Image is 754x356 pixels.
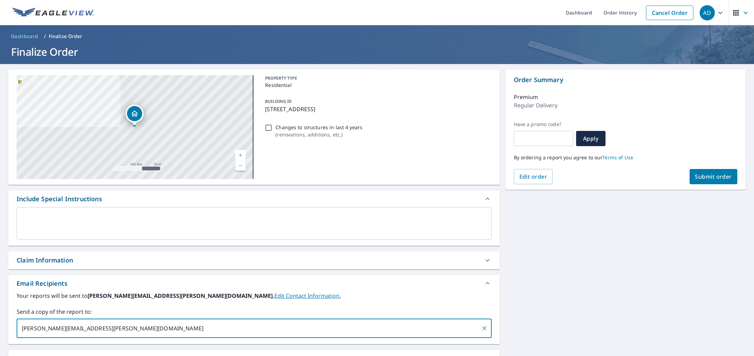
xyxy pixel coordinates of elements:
[576,131,606,146] button: Apply
[603,154,634,161] a: Terms of Use
[582,135,600,142] span: Apply
[8,275,500,292] div: Email Recipients
[88,292,274,300] b: [PERSON_NAME][EMAIL_ADDRESS][PERSON_NAME][DOMAIN_NAME].
[480,323,489,333] button: Clear
[275,124,362,131] p: Changes to structures in last 4 years
[17,194,102,204] div: Include Special Instructions
[8,190,500,207] div: Include Special Instructions
[12,8,94,18] img: EV Logo
[514,154,737,161] p: By ordering a report you agree to our
[17,292,492,300] label: Your reports will be sent to
[17,308,492,316] label: Send a copy of the report to:
[646,6,693,20] a: Cancel Order
[8,45,746,59] h1: Finalize Order
[275,131,362,138] p: ( renovations, additions, etc. )
[519,173,547,180] span: Edit order
[700,5,715,20] div: AD
[265,75,489,81] p: PROPERTY TYPE
[8,251,500,269] div: Claim Information
[235,150,246,160] a: Current Level 17, Zoom In
[514,169,553,184] button: Edit order
[695,173,732,180] span: Submit order
[8,31,746,42] nav: breadcrumb
[17,279,67,288] div: Email Recipients
[235,160,246,171] a: Current Level 17, Zoom Out
[690,169,738,184] button: Submit order
[265,81,489,89] p: Residential
[265,105,489,113] p: [STREET_ADDRESS]
[274,292,341,300] a: EditContactInfo
[17,256,73,265] div: Claim Information
[514,93,538,101] p: Premium
[514,121,573,127] label: Have a promo code?
[126,105,144,126] div: Dropped pin, building 1, Residential property, 212 Guaymas Pl Davis, CA 95616
[11,33,38,40] span: Dashboard
[265,98,292,104] p: BUILDING ID
[514,75,737,84] p: Order Summary
[44,32,46,41] li: /
[8,31,41,42] a: Dashboard
[49,33,82,40] p: Finalize Order
[514,101,557,109] p: Regular Delivery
